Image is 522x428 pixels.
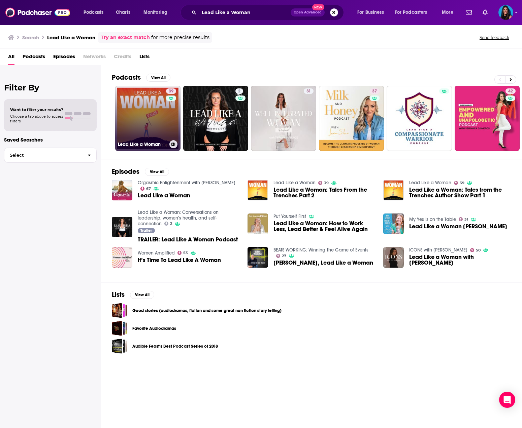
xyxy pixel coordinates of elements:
[383,180,404,200] img: Lead Like a Woman: Tales from the Trenches Author Show Part 1
[169,88,173,95] span: 39
[79,7,112,18] button: open menu
[183,251,188,255] span: 53
[353,7,392,18] button: open menu
[304,88,314,94] a: 31
[116,8,130,17] span: Charts
[294,11,322,14] span: Open Advanced
[132,343,218,350] a: Audible Feast's Best Podcast Series of 2018
[498,5,513,20] span: Logged in as kateyquinn
[4,83,97,92] h2: Filter By
[276,254,287,258] a: 27
[115,86,181,151] a: 39Lead Like a Woman
[238,88,240,95] span: 2
[199,7,291,18] input: Search podcasts, credits, & more...
[138,257,221,263] a: It’s Time To Lead Like A Woman
[409,187,511,198] span: Lead Like a Woman: Tales from the Trenches Author Show Part 1
[395,8,427,17] span: For Podcasters
[111,7,134,18] a: Charts
[369,88,380,94] a: 37
[151,34,209,41] span: for more precise results
[138,250,175,256] a: Women Amplified
[383,213,404,234] img: Lead Like a Woman Deborah Smith Peugues
[112,247,132,268] a: It’s Time To Lead Like A Woman
[170,222,172,225] span: 2
[139,51,150,65] a: Lists
[112,180,132,200] a: Lead Like a Woman
[251,86,316,151] a: 31
[112,321,127,336] a: Favorite Audiodramas
[454,181,465,185] a: 39
[409,180,451,186] a: Lead Like a Woman
[273,221,375,232] span: Lead Like a Woman: How to Work Less, Lead Better & Feel Alive Again
[476,249,481,252] span: 50
[112,339,127,354] a: Audible Feast's Best Podcast Series of 2018
[83,51,106,65] span: Networks
[409,224,507,229] span: Lead Like a Woman [PERSON_NAME]
[4,148,97,163] button: Select
[409,224,507,229] a: Lead Like a Woman Deborah Smith Peugues
[357,8,384,17] span: For Business
[22,34,39,41] h3: Search
[10,107,63,112] span: Want to filter your results?
[324,182,329,185] span: 39
[470,248,481,252] a: 50
[383,247,404,268] img: Lead Like a Woman with Susanne Goldstein
[505,88,516,94] a: 42
[437,7,462,18] button: open menu
[480,7,490,18] a: Show notifications dropdown
[84,8,103,17] span: Podcasts
[112,167,139,176] h2: Episodes
[273,260,373,266] span: [PERSON_NAME], Lead Like a Woman
[23,51,45,65] span: Podcasts
[47,34,95,41] h3: Lead Like a Woman
[248,247,268,268] img: Andrea Heuston, Lead Like a Woman
[273,213,306,219] a: Put Yourself First
[139,7,176,18] button: open menu
[391,7,437,18] button: open menu
[478,35,511,40] button: Send feedback
[132,325,176,332] a: Favorite Audiodramas
[282,255,286,258] span: 27
[53,51,75,65] a: Episodes
[112,303,127,318] a: Good stories (audiodramas, fiction and some great non fiction story telling)
[187,5,350,20] div: Search podcasts, credits, & more...
[112,167,169,176] a: EpisodesView All
[372,88,377,95] span: 37
[499,392,515,408] div: Open Intercom Messenger
[508,88,513,95] span: 42
[146,187,151,190] span: 67
[273,187,375,198] a: Lead Like a Woman: Tales From the Trenches Part 2
[248,213,268,234] img: Lead Like a Woman: How to Work Less, Lead Better & Feel Alive Again
[498,5,513,20] img: User Profile
[177,251,188,255] a: 53
[463,7,475,18] a: Show notifications dropdown
[114,51,131,65] span: Credits
[138,193,190,198] a: Lead Like a Woman
[273,247,368,253] a: BEATS WORKING: Winning The Game of Events
[166,88,176,94] a: 39
[130,291,154,299] button: View All
[4,137,97,143] p: Saved Searches
[248,180,268,200] a: Lead Like a Woman: Tales From the Trenches Part 2
[409,254,511,266] a: Lead Like a Woman with Susanne Goldstein
[146,74,170,82] button: View All
[409,254,511,266] span: Lead Like a Woman with [PERSON_NAME]
[4,153,82,157] span: Select
[112,217,132,237] a: TRAILER: Lead Like A Woman Podcast
[5,6,70,19] img: Podchaser - Follow, Share and Rate Podcasts
[459,217,468,221] a: 31
[235,88,243,94] a: 2
[455,86,520,151] a: 42
[273,180,316,186] a: Lead Like a Woman
[118,142,167,147] h3: Lead Like a Woman
[138,180,235,186] a: Orgasmic Enlightenment with Kim Anami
